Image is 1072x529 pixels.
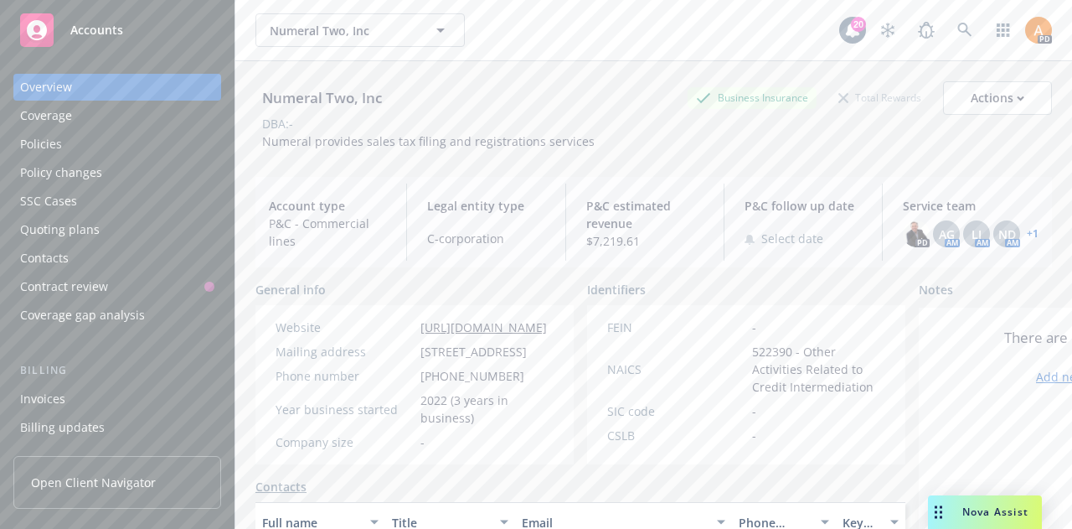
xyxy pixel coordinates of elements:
[607,402,745,420] div: SIC code
[420,367,524,385] span: [PHONE_NUMBER]
[255,478,307,495] a: Contacts
[20,216,100,243] div: Quoting plans
[928,495,1042,529] button: Nova Assist
[13,102,221,129] a: Coverage
[70,23,123,37] span: Accounts
[420,319,547,335] a: [URL][DOMAIN_NAME]
[943,81,1052,115] button: Actions
[962,505,1028,519] span: Nova Assist
[13,74,221,101] a: Overview
[13,245,221,272] a: Contacts
[13,362,221,379] div: Billing
[255,13,465,47] button: Numeral Two, Inc
[752,343,885,396] span: 522390 - Other Activities Related to Credit Intermediation
[607,427,745,444] div: CSLB
[586,197,703,232] span: P&C estimated revenue
[255,281,326,298] span: General info
[276,401,414,418] div: Year business started
[851,17,866,32] div: 20
[752,319,756,336] span: -
[20,131,62,158] div: Policies
[20,245,69,272] div: Contacts
[998,226,1016,243] span: ND
[420,433,425,451] span: -
[427,230,544,247] span: C-corporation
[269,197,386,215] span: Account type
[1027,229,1038,239] a: +1
[20,414,105,441] div: Billing updates
[262,115,293,132] div: DBA: -
[276,319,414,336] div: Website
[20,188,77,215] div: SSC Cases
[688,87,817,108] div: Business Insurance
[587,281,646,298] span: Identifiers
[420,392,554,427] span: 2022 (3 years in business)
[20,386,65,412] div: Invoices
[13,414,221,441] a: Billing updates
[20,159,102,186] div: Policy changes
[761,230,823,247] span: Select date
[752,427,756,444] span: -
[607,360,745,378] div: NAICS
[13,188,221,215] a: SSC Cases
[420,343,527,360] span: [STREET_ADDRESS]
[928,495,949,529] div: Drag to move
[971,82,1024,114] div: Actions
[903,197,1038,215] span: Service team
[1025,17,1052,44] img: photo
[939,226,955,243] span: AG
[13,302,221,329] a: Coverage gap analysis
[752,402,756,420] span: -
[987,13,1020,47] a: Switch app
[427,197,544,215] span: Legal entity type
[20,273,108,300] div: Contract review
[830,87,930,108] div: Total Rewards
[269,215,386,250] span: P&C - Commercial lines
[276,343,414,360] div: Mailing address
[948,13,982,47] a: Search
[276,433,414,451] div: Company size
[13,386,221,412] a: Invoices
[607,319,745,336] div: FEIN
[13,131,221,158] a: Policies
[262,133,595,149] span: Numeral provides sales tax filing and registrations services
[871,13,904,47] a: Stop snowing
[31,474,156,491] span: Open Client Navigator
[276,367,414,385] div: Phone number
[919,281,953,301] span: Notes
[20,74,72,101] div: Overview
[586,232,703,250] span: $7,219.61
[903,220,930,247] img: photo
[13,159,221,186] a: Policy changes
[910,13,943,47] a: Report a Bug
[20,102,72,129] div: Coverage
[745,197,862,215] span: P&C follow up date
[13,7,221,54] a: Accounts
[971,226,982,243] span: LI
[13,216,221,243] a: Quoting plans
[270,22,415,39] span: Numeral Two, Inc
[13,273,221,300] a: Contract review
[255,87,389,109] div: Numeral Two, Inc
[20,302,145,329] div: Coverage gap analysis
